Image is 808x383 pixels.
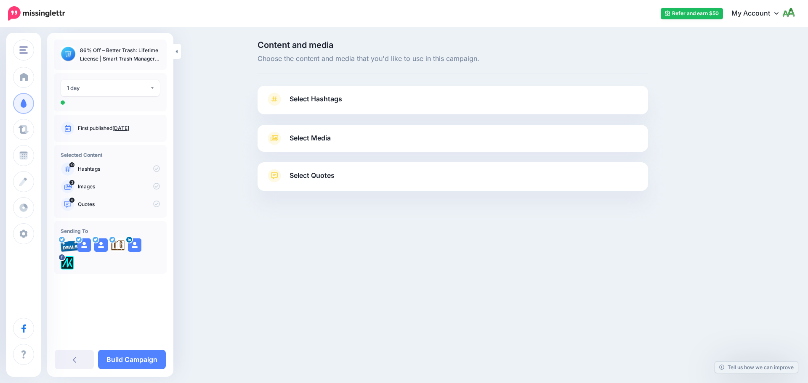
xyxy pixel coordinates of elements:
a: Select Hashtags [266,92,640,114]
p: First published [78,124,160,132]
p: Quotes [78,201,160,208]
span: Content and media [258,41,648,49]
span: Select Media [290,132,331,144]
span: Select Hashtags [290,93,342,105]
img: user_default_image.png [128,238,141,252]
a: Select Quotes [266,169,640,191]
p: Hashtags [78,165,160,173]
img: user_default_image.png [94,238,108,252]
img: menu.png [19,46,28,54]
h4: Selected Content [61,152,160,158]
h4: Sending To [61,228,160,234]
img: agK0rCH6-27705.jpg [111,238,125,252]
span: Choose the content and media that you'd like to use in this campaign. [258,53,648,64]
span: 10 [69,162,74,167]
a: Tell us how we can improve [715,362,798,373]
a: [DATE] [112,125,129,131]
p: 86% Off – Better Trash: Lifetime License | Smart Trash Manager with Secure Delete (DoD 7‑Pass), A... [80,46,160,63]
a: My Account [723,3,795,24]
div: 1 day [67,83,150,93]
span: Select Quotes [290,170,335,181]
a: Refer and earn $50 [661,8,723,19]
button: 1 day [61,80,160,96]
span: 6 [69,198,74,203]
img: 300371053_782866562685722_1733786435366177641_n-bsa128417.png [61,256,74,269]
img: Missinglettr [8,6,65,21]
a: Select Media [266,132,640,145]
img: 95cf0fca748e57b5e67bba0a1d8b2b21-27699.png [61,238,79,252]
img: d85d4cea596821829f3c2faea0f7d42e_thumb.jpg [61,46,76,61]
span: 3 [69,180,74,185]
p: Images [78,183,160,190]
img: user_default_image.png [77,238,91,252]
